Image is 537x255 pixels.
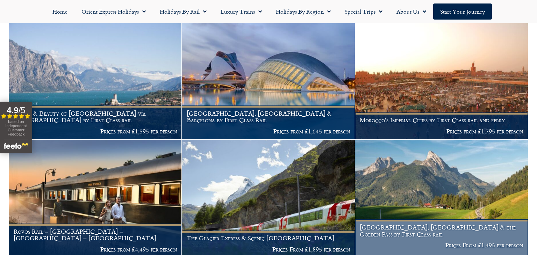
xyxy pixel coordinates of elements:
p: Prices From £1,495 per person [360,242,523,249]
p: Prices From £1,895 per person [187,246,350,253]
p: Prices from £1,795 per person [360,128,523,135]
nav: Menu [3,3,534,20]
h1: Charm & Beauty of [GEOGRAPHIC_DATA] via [GEOGRAPHIC_DATA] by First Class rail [14,110,177,124]
a: Luxury Trains [214,3,269,20]
a: Charm & Beauty of [GEOGRAPHIC_DATA] via [GEOGRAPHIC_DATA] by First Class rail Prices from £1,595 ... [9,22,182,139]
a: Morocco’s Imperial Cities by First Class rail and ferry Prices from £1,795 per person [355,22,528,139]
a: About Us [389,3,433,20]
h1: [GEOGRAPHIC_DATA], [GEOGRAPHIC_DATA] & the Golden Pass by First Class rail [360,224,523,238]
a: Home [45,3,74,20]
h1: Rovos Rail – [GEOGRAPHIC_DATA] – [GEOGRAPHIC_DATA] – [GEOGRAPHIC_DATA] [14,228,177,242]
p: Prices from £1,595 per person [14,128,177,135]
a: Holidays by Rail [153,3,214,20]
h1: The Glacier Express & Scenic [GEOGRAPHIC_DATA] [187,235,350,242]
a: Start your Journey [433,3,492,20]
a: Orient Express Holidays [74,3,153,20]
h1: Morocco’s Imperial Cities by First Class rail and ferry [360,117,523,124]
a: Holidays by Region [269,3,338,20]
p: Prices from £1,645 per person [187,128,350,135]
h1: [GEOGRAPHIC_DATA], [GEOGRAPHIC_DATA] & Barcelona by First Class Rail [187,110,350,124]
a: [GEOGRAPHIC_DATA], [GEOGRAPHIC_DATA] & Barcelona by First Class Rail Prices from £1,645 per person [182,22,355,139]
a: Special Trips [338,3,389,20]
p: Prices from £4,495 per person [14,246,177,253]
